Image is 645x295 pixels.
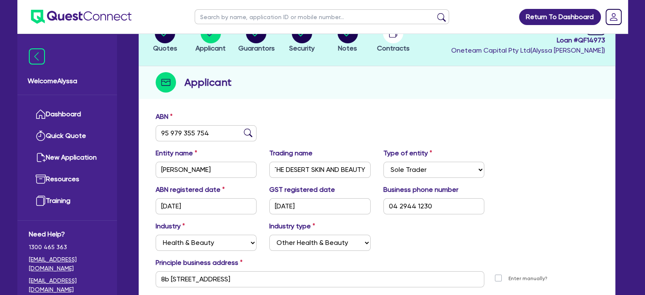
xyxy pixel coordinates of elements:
[377,22,410,54] button: Contracts
[603,6,625,28] a: Dropdown toggle
[269,198,371,214] input: DD / MM / YYYY
[377,44,410,52] span: Contracts
[244,129,252,137] img: abn-lookup icon
[156,72,176,93] img: step-icon
[156,258,243,268] label: Principle business address
[156,198,257,214] input: DD / MM / YYYY
[29,125,106,147] a: Quick Quote
[36,152,46,163] img: new-application
[269,221,315,231] label: Industry type
[29,147,106,169] a: New Application
[289,44,315,52] span: Security
[29,190,106,212] a: Training
[29,229,106,239] span: Need Help?
[28,76,107,86] span: Welcome Alyssa
[508,275,547,283] label: Enter manually?
[237,22,275,54] button: Guarantors
[451,46,605,54] span: Oneteam Capital Pty Ltd ( Alyssa [PERSON_NAME] )
[195,9,449,24] input: Search by name, application ID or mobile number...
[289,22,315,54] button: Security
[29,48,45,65] img: icon-menu-close
[269,185,335,195] label: GST registered date
[195,44,226,52] span: Applicant
[451,35,605,45] span: Loan # QF14973
[519,9,601,25] a: Return To Dashboard
[29,104,106,125] a: Dashboard
[156,148,197,158] label: Entity name
[184,75,232,90] h2: Applicant
[36,131,46,141] img: quick-quote
[31,10,131,24] img: quest-connect-logo-blue
[269,148,313,158] label: Trading name
[29,255,106,273] a: [EMAIL_ADDRESS][DOMAIN_NAME]
[337,22,358,54] button: Notes
[153,44,177,52] span: Quotes
[338,44,357,52] span: Notes
[156,221,185,231] label: Industry
[195,22,226,54] button: Applicant
[29,243,106,252] span: 1300 465 363
[36,196,46,206] img: training
[238,44,274,52] span: Guarantors
[383,185,458,195] label: Business phone number
[29,276,106,294] a: [EMAIL_ADDRESS][DOMAIN_NAME]
[156,185,225,195] label: ABN registered date
[153,22,178,54] button: Quotes
[383,148,432,158] label: Type of entity
[36,174,46,184] img: resources
[29,169,106,190] a: Resources
[156,112,173,122] label: ABN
